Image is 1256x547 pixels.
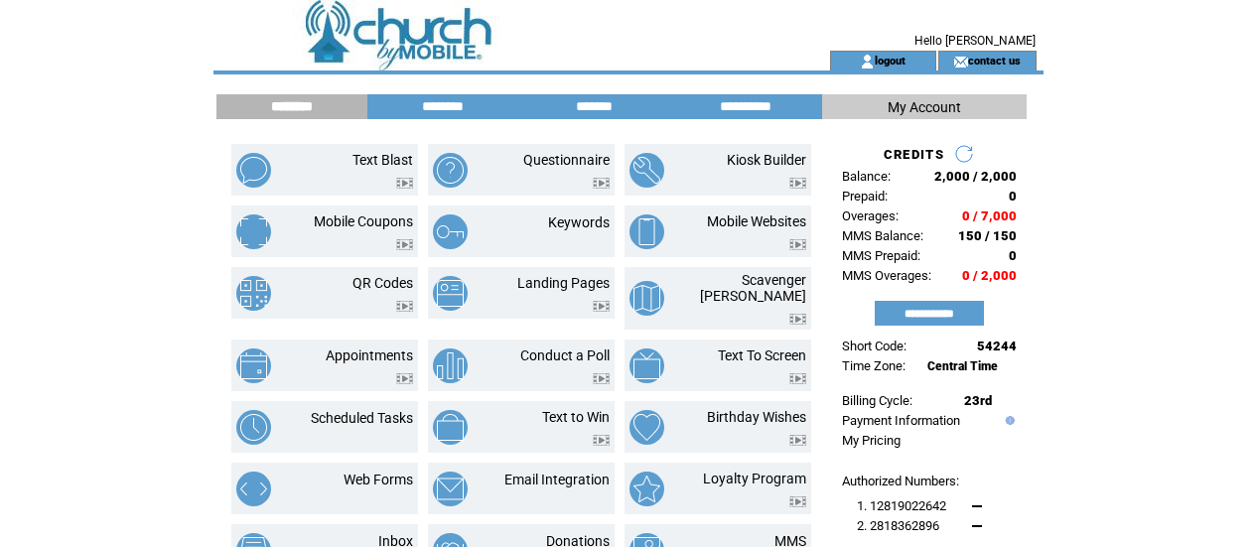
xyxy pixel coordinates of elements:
a: Landing Pages [517,275,610,291]
span: Hello [PERSON_NAME] [914,34,1036,48]
img: video.png [396,373,413,384]
img: mobile-coupons.png [236,214,271,249]
span: 0 [1009,189,1017,204]
a: My Pricing [842,433,901,448]
img: keywords.png [433,214,468,249]
a: Questionnaire [523,152,610,168]
img: help.gif [1001,416,1015,425]
a: Payment Information [842,413,960,428]
a: Appointments [326,347,413,363]
img: video.png [593,435,610,446]
img: text-to-screen.png [629,348,664,383]
span: 0 / 7,000 [962,208,1017,223]
img: video.png [789,178,806,189]
span: Authorized Numbers: [842,474,959,488]
img: video.png [789,239,806,250]
img: conduct-a-poll.png [433,348,468,383]
img: loyalty-program.png [629,472,664,506]
a: Email Integration [504,472,610,487]
a: logout [875,54,906,67]
span: MMS Prepaid: [842,248,920,263]
span: MMS Overages: [842,268,931,283]
a: QR Codes [352,275,413,291]
a: Web Forms [344,472,413,487]
span: CREDITS [884,147,944,162]
span: Balance: [842,169,891,184]
span: 2. 2818362896 [857,518,939,533]
img: video.png [789,373,806,384]
img: scavenger-hunt.png [629,281,664,316]
img: video.png [593,373,610,384]
img: web-forms.png [236,472,271,506]
img: appointments.png [236,348,271,383]
img: video.png [396,301,413,312]
img: video.png [593,178,610,189]
span: 0 / 2,000 [962,268,1017,283]
a: contact us [968,54,1021,67]
span: MMS Balance: [842,228,923,243]
img: scheduled-tasks.png [236,410,271,445]
a: Scheduled Tasks [311,410,413,426]
span: Central Time [927,359,998,373]
a: Kiosk Builder [727,152,806,168]
span: 1. 12819022642 [857,498,946,513]
span: Overages: [842,208,899,223]
img: kiosk-builder.png [629,153,664,188]
img: birthday-wishes.png [629,410,664,445]
span: 23rd [964,393,992,408]
img: mobile-websites.png [629,214,664,249]
a: Keywords [548,214,610,230]
img: email-integration.png [433,472,468,506]
img: text-blast.png [236,153,271,188]
span: 2,000 / 2,000 [934,169,1017,184]
img: video.png [789,314,806,325]
img: video.png [396,239,413,250]
img: questionnaire.png [433,153,468,188]
img: video.png [789,496,806,507]
a: Birthday Wishes [707,409,806,425]
span: 0 [1009,248,1017,263]
span: Prepaid: [842,189,888,204]
img: account_icon.gif [860,54,875,69]
img: video.png [789,435,806,446]
a: Text Blast [352,152,413,168]
span: My Account [888,99,961,115]
a: Scavenger [PERSON_NAME] [700,272,806,304]
img: qr-codes.png [236,276,271,311]
span: 54244 [977,339,1017,353]
img: video.png [593,301,610,312]
a: Conduct a Poll [520,347,610,363]
a: Loyalty Program [703,471,806,486]
img: text-to-win.png [433,410,468,445]
a: Mobile Websites [707,213,806,229]
a: Text To Screen [718,347,806,363]
span: Short Code: [842,339,907,353]
span: 150 / 150 [958,228,1017,243]
img: video.png [396,178,413,189]
span: Time Zone: [842,358,906,373]
a: Text to Win [542,409,610,425]
img: landing-pages.png [433,276,468,311]
img: contact_us_icon.gif [953,54,968,69]
a: Mobile Coupons [314,213,413,229]
span: Billing Cycle: [842,393,912,408]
